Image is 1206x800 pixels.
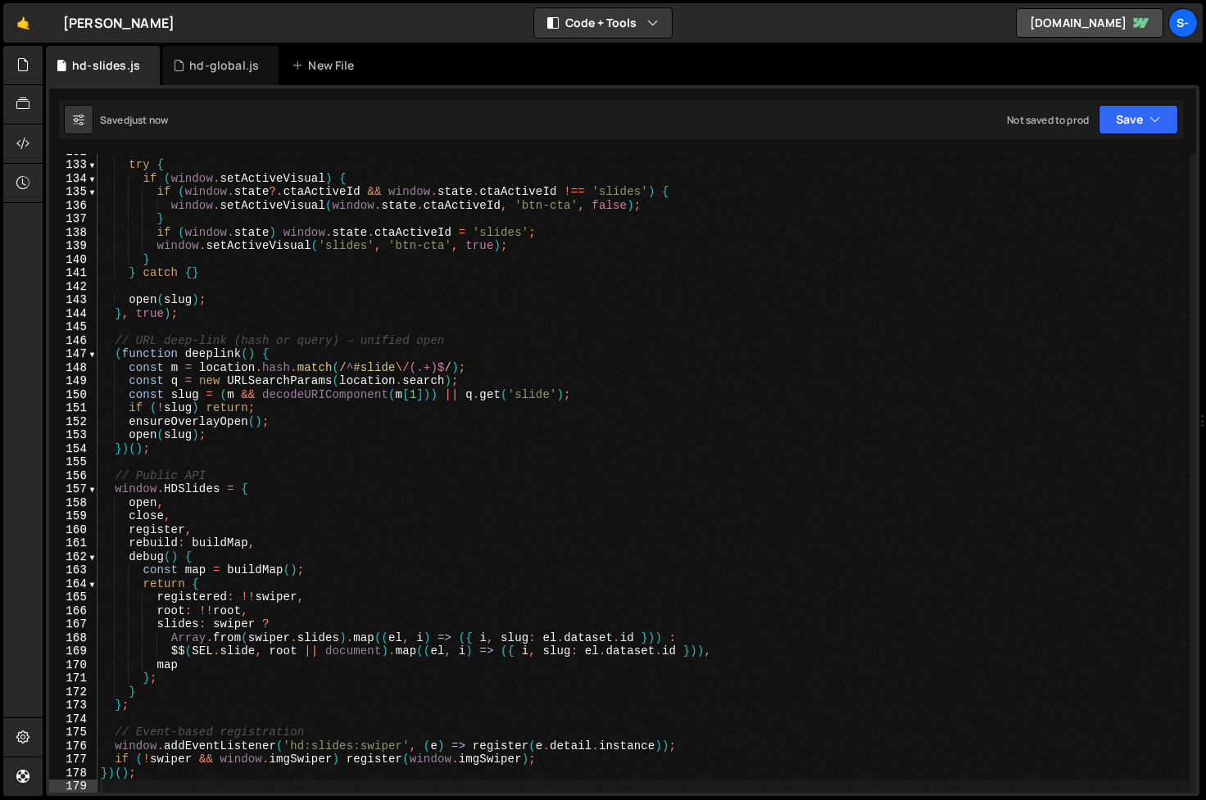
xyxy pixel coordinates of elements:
[49,604,97,618] div: 166
[49,334,97,348] div: 146
[292,57,360,74] div: New File
[49,685,97,699] div: 172
[1016,8,1163,38] a: [DOMAIN_NAME]
[72,57,140,74] div: hd-slides.js
[49,266,97,280] div: 141
[49,523,97,537] div: 160
[49,631,97,645] div: 168
[49,496,97,510] div: 158
[63,13,175,33] div: [PERSON_NAME]
[49,725,97,739] div: 175
[49,307,97,321] div: 144
[49,590,97,604] div: 165
[49,158,97,172] div: 133
[49,293,97,307] div: 143
[49,388,97,402] div: 150
[49,320,97,334] div: 145
[49,361,97,375] div: 148
[189,57,259,74] div: hd-global.js
[49,455,97,469] div: 155
[49,536,97,550] div: 161
[1168,8,1198,38] a: s-
[49,199,97,213] div: 136
[49,442,97,456] div: 154
[49,172,97,186] div: 134
[49,415,97,429] div: 152
[49,617,97,631] div: 167
[49,739,97,753] div: 176
[49,482,97,496] div: 157
[49,658,97,672] div: 170
[49,753,97,766] div: 177
[100,113,168,127] div: Saved
[49,374,97,388] div: 149
[534,8,672,38] button: Code + Tools
[1007,113,1089,127] div: Not saved to prod
[49,280,97,294] div: 142
[49,401,97,415] div: 151
[49,185,97,199] div: 135
[49,239,97,253] div: 139
[49,550,97,564] div: 162
[1099,105,1178,134] button: Save
[49,212,97,226] div: 137
[49,671,97,685] div: 171
[49,226,97,240] div: 138
[129,113,168,127] div: just now
[3,3,43,43] a: 🤙
[49,253,97,267] div: 140
[49,698,97,712] div: 173
[49,347,97,361] div: 147
[49,563,97,577] div: 163
[49,509,97,523] div: 159
[49,712,97,726] div: 174
[49,644,97,658] div: 169
[49,469,97,483] div: 156
[49,577,97,591] div: 164
[49,780,97,793] div: 179
[49,428,97,442] div: 153
[49,766,97,780] div: 178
